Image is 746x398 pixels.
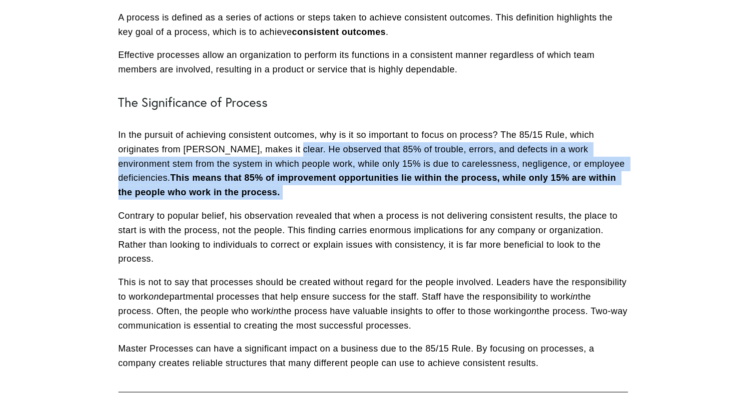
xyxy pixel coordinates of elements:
[118,128,628,200] p: In the pursuit of achieving consistent outcomes, why is it so important to focus on process? The ...
[118,275,628,333] p: This is not to say that processes should be created without regard for the people involved. Leade...
[118,48,628,77] p: Effective processes allow an organization to perform its functions in a consistent manner regardl...
[271,306,279,316] em: in
[118,342,628,371] p: Master Processes can have a significant impact on a business due to the 85/15 Rule. By focusing o...
[292,27,386,37] strong: consistent outcomes
[118,10,628,39] p: A process is defined as a series of actions or steps taken to achieve consistent outcomes. This d...
[526,306,537,316] em: on
[571,292,578,302] em: in
[148,292,159,302] em: on
[118,173,619,197] strong: This means that 85% of improvement opportunities lie within the process, while only 15% are withi...
[118,95,628,110] h2: The Significance of Process
[118,209,628,266] p: Contrary to popular belief, his observation revealed that when a process is not delivering consis...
